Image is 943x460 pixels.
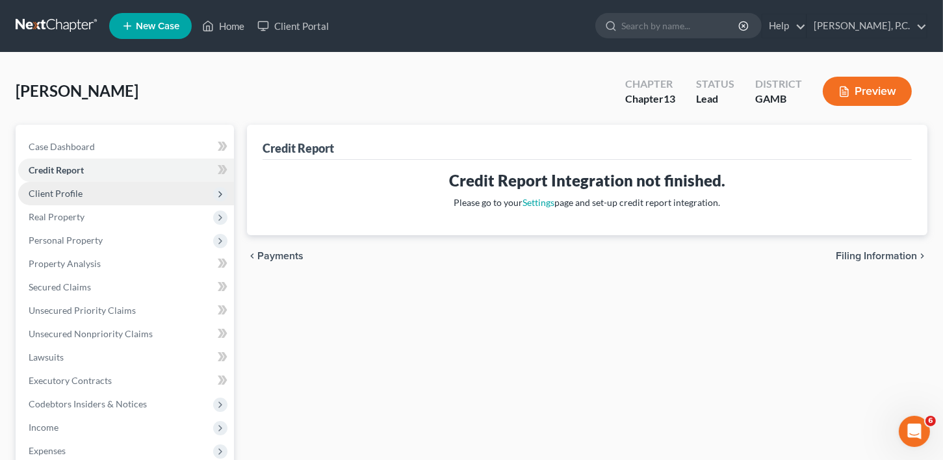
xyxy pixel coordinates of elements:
[257,251,304,261] span: Payments
[29,398,147,409] span: Codebtors Insiders & Notices
[18,275,234,299] a: Secured Claims
[836,251,917,261] span: Filing Information
[29,375,112,386] span: Executory Contracts
[29,445,66,456] span: Expenses
[196,14,251,38] a: Home
[247,251,304,261] button: chevron_left Payments
[696,92,734,107] div: Lead
[29,141,95,152] span: Case Dashboard
[29,422,58,433] span: Income
[136,21,179,31] span: New Case
[18,252,234,275] a: Property Analysis
[836,251,927,261] button: Filing Information chevron_right
[29,258,101,269] span: Property Analysis
[29,235,103,246] span: Personal Property
[29,211,84,222] span: Real Property
[29,188,83,199] span: Client Profile
[251,14,335,38] a: Client Portal
[29,305,136,316] span: Unsecured Priority Claims
[29,328,153,339] span: Unsecured Nonpriority Claims
[696,77,734,92] div: Status
[263,140,334,156] div: Credit Report
[762,14,806,38] a: Help
[925,416,936,426] span: 6
[273,196,901,209] p: Please go to your page and set-up credit report integration.
[18,346,234,369] a: Lawsuits
[823,77,912,106] button: Preview
[18,369,234,392] a: Executory Contracts
[273,170,901,191] h3: Credit Report Integration not finished.
[807,14,927,38] a: [PERSON_NAME], P.C.
[664,92,675,105] span: 13
[247,251,257,261] i: chevron_left
[917,251,927,261] i: chevron_right
[29,164,84,175] span: Credit Report
[899,416,930,447] iframe: Intercom live chat
[18,322,234,346] a: Unsecured Nonpriority Claims
[18,135,234,159] a: Case Dashboard
[29,281,91,292] span: Secured Claims
[16,81,138,100] span: [PERSON_NAME]
[755,92,802,107] div: GAMB
[625,92,675,107] div: Chapter
[29,351,64,363] span: Lawsuits
[755,77,802,92] div: District
[18,159,234,182] a: Credit Report
[18,299,234,322] a: Unsecured Priority Claims
[523,197,554,208] a: Settings
[621,14,740,38] input: Search by name...
[625,77,675,92] div: Chapter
